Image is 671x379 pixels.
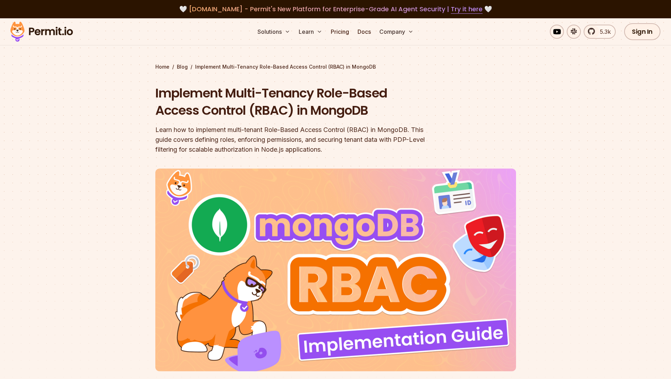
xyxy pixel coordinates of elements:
div: Learn how to implement multi-tenant Role-Based Access Control (RBAC) in MongoDB. This guide cover... [155,125,426,154]
div: / / [155,63,516,70]
img: Implement Multi-Tenancy Role-Based Access Control (RBAC) in MongoDB [155,169,516,371]
a: Try it here [451,5,483,14]
a: Pricing [328,25,352,39]
div: 🤍 🤍 [17,4,654,14]
button: Solutions [255,25,293,39]
button: Learn [296,25,325,39]
a: 5.3k [584,25,616,39]
a: Blog [177,63,188,70]
a: Sign In [624,23,660,40]
span: [DOMAIN_NAME] - Permit's New Platform for Enterprise-Grade AI Agent Security | [189,5,483,13]
h1: Implement Multi-Tenancy Role-Based Access Control (RBAC) in MongoDB [155,84,426,119]
span: 5.3k [596,27,611,36]
button: Company [377,25,416,39]
a: Home [155,63,169,70]
img: Permit logo [7,20,76,44]
a: Docs [355,25,374,39]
